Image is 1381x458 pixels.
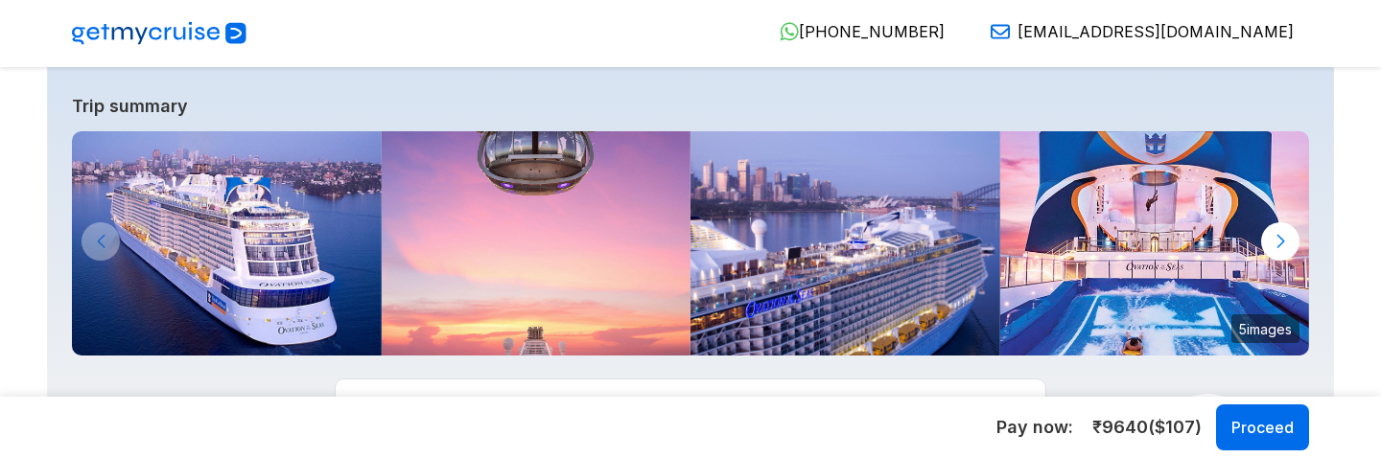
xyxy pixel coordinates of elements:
a: [EMAIL_ADDRESS][DOMAIN_NAME] [975,22,1294,41]
img: Email [991,22,1010,41]
span: ₹ 9640 ($ 107 ) [1092,415,1202,440]
img: ovation-of-the-seas-flowrider-sunset.jpg [1000,131,1310,355]
button: Proceed [1216,404,1309,450]
h5: Pay now : [996,416,1073,439]
span: [EMAIL_ADDRESS][DOMAIN_NAME] [1018,22,1294,41]
small: 5 images [1231,314,1299,343]
img: ovation-of-the-seas-departing-from-sydney.jpg [690,131,1000,355]
span: [PHONE_NUMBER] [799,22,945,41]
img: WhatsApp [780,22,799,41]
a: [PHONE_NUMBER] [764,22,945,41]
img: ovation-exterior-back-aerial-sunset-port-ship.jpg [72,131,382,355]
img: north-star-sunset-ovation-of-the-seas.jpg [382,131,691,355]
a: Trip summary [72,96,1309,116]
